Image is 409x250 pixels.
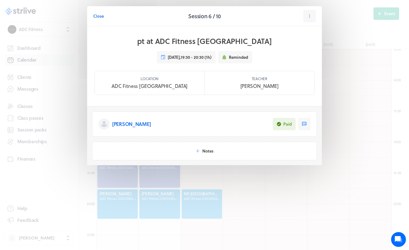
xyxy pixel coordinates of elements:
p: [PERSON_NAME] [240,82,279,90]
button: Close [93,10,104,22]
p: [PERSON_NAME] [112,120,151,128]
span: Notes [202,148,213,154]
p: Find an answer quickly [8,96,115,104]
p: Location [141,76,158,81]
iframe: gist-messenger-bubble-iframe [391,232,406,247]
button: Reminded [218,51,252,63]
h2: Session 6 / 10 [188,12,221,20]
button: Notes [92,142,317,160]
span: New conversation [40,76,74,81]
button: [DATE],19:30 - 20:30 (1h) [157,51,216,63]
span: Close [93,13,104,19]
p: Teacher [252,76,267,81]
div: Paid [283,121,292,127]
h1: Hi [PERSON_NAME] [9,30,114,40]
input: Search articles [18,106,110,119]
span: Reminded [229,54,248,60]
p: ADC Fitness [GEOGRAPHIC_DATA] [112,82,188,90]
button: New conversation [10,72,114,84]
h2: We're here to help. Ask us anything! [9,41,114,61]
h1: pt at ADC Fitness [GEOGRAPHIC_DATA] [137,36,272,46]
